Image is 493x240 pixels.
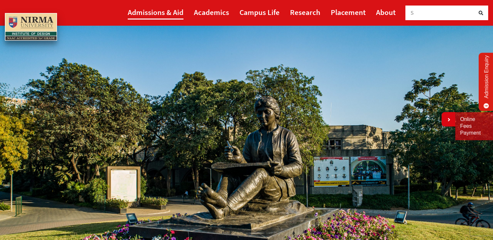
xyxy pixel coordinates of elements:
[411,9,414,16] span: S
[460,116,488,136] a: Online Fees Payment
[331,5,366,20] a: Placement
[194,5,229,20] a: Academics
[239,5,280,20] a: Campus Life
[128,5,183,20] a: Admissions & Aid
[5,13,57,41] img: main_logo
[376,5,396,20] a: About
[290,5,320,20] a: Research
